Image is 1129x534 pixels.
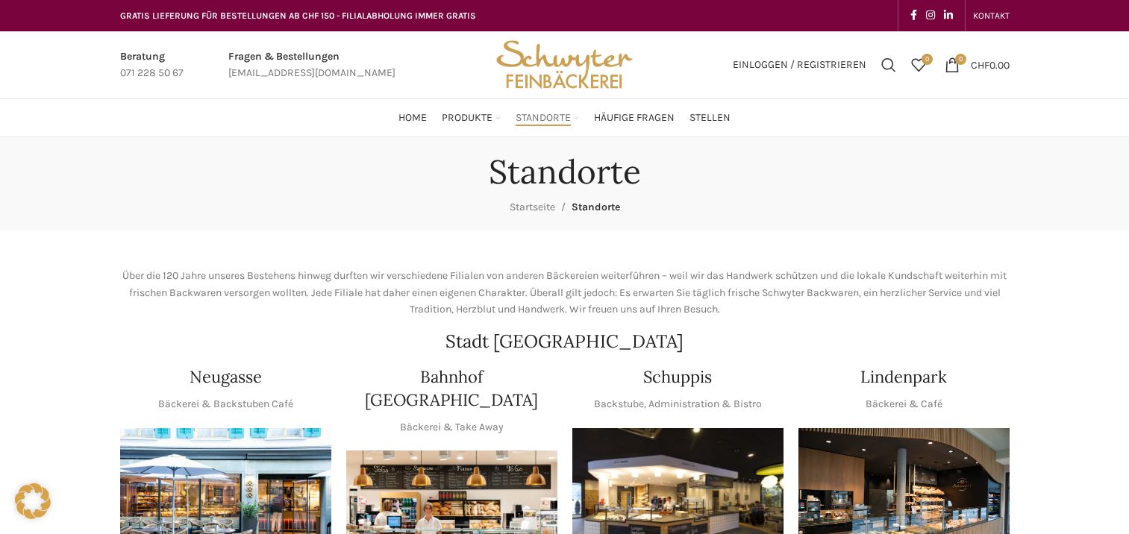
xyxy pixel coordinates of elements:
[689,111,731,125] span: Stellen
[939,5,957,26] a: Linkedin social link
[489,152,641,192] h1: Standorte
[904,50,933,80] a: 0
[398,111,427,125] span: Home
[516,103,579,133] a: Standorte
[971,58,1010,71] bdi: 0.00
[922,54,933,65] span: 0
[120,48,184,82] a: Infobox link
[572,201,620,213] span: Standorte
[922,5,939,26] a: Instagram social link
[973,10,1010,21] span: KONTAKT
[955,54,966,65] span: 0
[966,1,1017,31] div: Secondary navigation
[120,268,1010,318] p: Über die 120 Jahre unseres Bestehens hinweg durften wir verschiedene Filialen von anderen Bäckere...
[442,103,501,133] a: Produkte
[400,419,504,436] p: Bäckerei & Take Away
[491,31,637,98] img: Bäckerei Schwyter
[860,365,947,389] h4: Lindenpark
[442,111,492,125] span: Produkte
[971,58,989,71] span: CHF
[190,365,262,389] h4: Neugasse
[228,48,395,82] a: Infobox link
[346,365,557,412] h4: Bahnhof [GEOGRAPHIC_DATA]
[643,365,712,389] h4: Schuppis
[973,1,1010,31] a: KONTAKT
[689,103,731,133] a: Stellen
[906,5,922,26] a: Facebook social link
[733,60,866,70] span: Einloggen / Registrieren
[725,50,874,80] a: Einloggen / Registrieren
[120,333,1010,351] h2: Stadt [GEOGRAPHIC_DATA]
[594,103,675,133] a: Häufige Fragen
[937,50,1017,80] a: 0 CHF0.00
[113,103,1017,133] div: Main navigation
[594,111,675,125] span: Häufige Fragen
[594,396,762,412] p: Backstube, Administration & Bistro
[120,10,476,21] span: GRATIS LIEFERUNG FÜR BESTELLUNGEN AB CHF 150 - FILIALABHOLUNG IMMER GRATIS
[904,50,933,80] div: Meine Wunschliste
[158,396,293,412] p: Bäckerei & Backstuben Café
[398,103,427,133] a: Home
[510,201,555,213] a: Startseite
[516,111,571,125] span: Standorte
[874,50,904,80] a: Suchen
[491,57,637,70] a: Site logo
[866,396,942,412] p: Bäckerei & Café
